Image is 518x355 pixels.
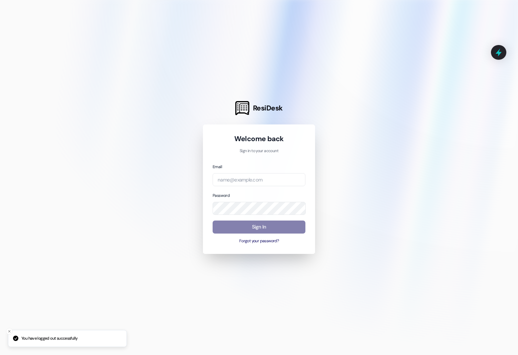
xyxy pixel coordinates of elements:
[213,134,305,143] h1: Welcome back
[213,164,222,169] label: Email
[6,328,13,335] button: Close toast
[213,193,230,198] label: Password
[253,103,283,113] span: ResiDesk
[21,336,77,342] p: You have logged out successfully
[213,148,305,154] p: Sign in to your account
[235,101,249,115] img: ResiDesk Logo
[213,238,305,244] button: Forgot your password?
[213,221,305,234] button: Sign In
[213,173,305,186] input: name@example.com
